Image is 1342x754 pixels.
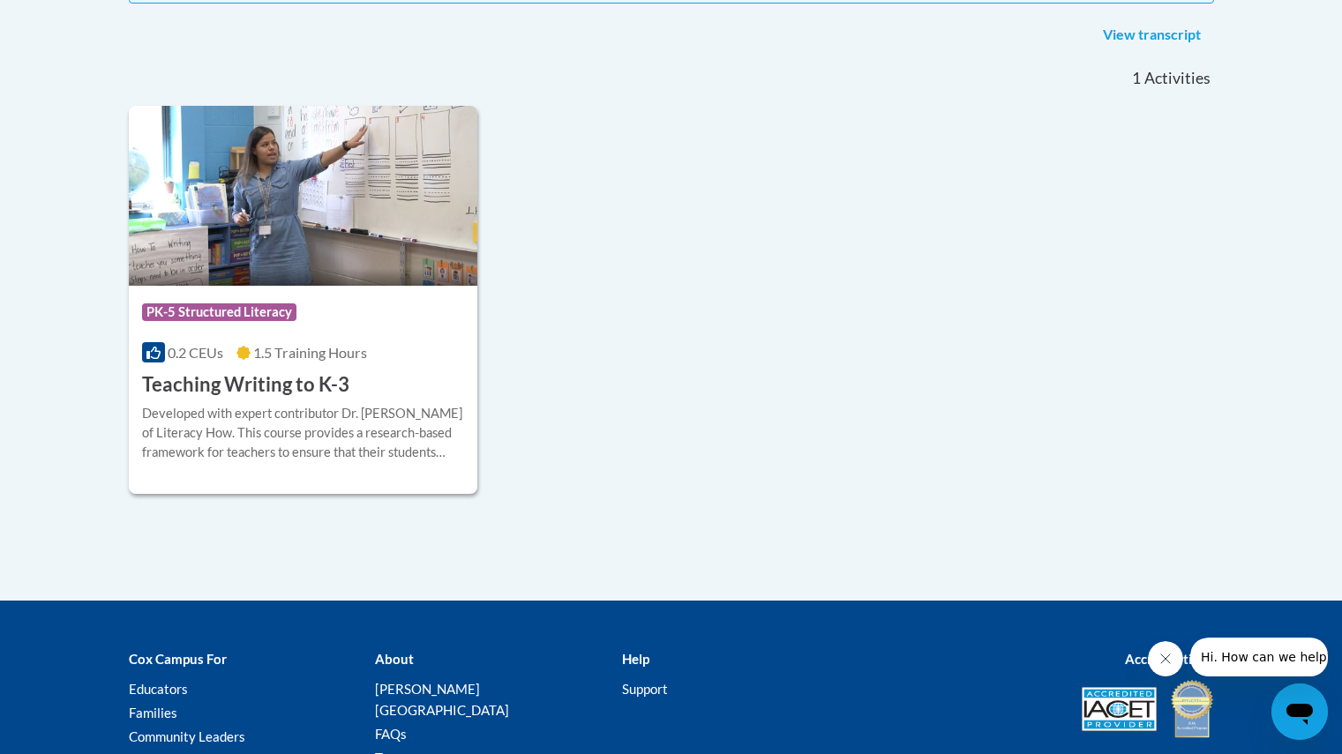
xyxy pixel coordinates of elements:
[129,681,188,697] a: Educators
[129,705,177,720] a: Families
[253,344,367,361] span: 1.5 Training Hours
[142,303,296,321] span: PK-5 Structured Literacy
[1148,641,1183,676] iframe: Close message
[129,651,227,667] b: Cox Campus For
[1190,638,1328,676] iframe: Message from company
[129,728,245,744] a: Community Leaders
[1170,678,1214,740] img: IDA® Accredited
[168,344,223,361] span: 0.2 CEUs
[142,404,465,462] div: Developed with expert contributor Dr. [PERSON_NAME] of Literacy How. This course provides a resea...
[622,681,668,697] a: Support
[622,651,649,667] b: Help
[1125,651,1214,667] b: Accreditations
[375,681,509,718] a: [PERSON_NAME][GEOGRAPHIC_DATA]
[375,726,407,742] a: FAQs
[1132,69,1141,88] span: 1
[375,651,414,667] b: About
[129,106,478,494] a: Course LogoPK-5 Structured Literacy0.2 CEUs1.5 Training Hours Teaching Writing to K-3Developed wi...
[1144,69,1211,88] span: Activities
[1271,683,1328,740] iframe: Button to launch messaging window
[11,12,143,26] span: Hi. How can we help?
[129,106,478,286] img: Course Logo
[142,371,349,399] h3: Teaching Writing to K-3
[1090,21,1214,49] a: View transcript
[1082,687,1157,731] img: Accredited IACET® Provider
